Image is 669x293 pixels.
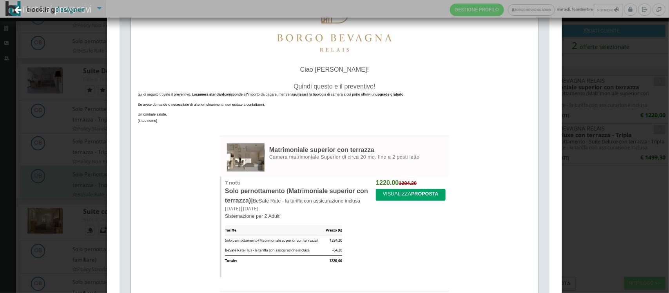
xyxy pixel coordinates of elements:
td: Solo pernottamento (Matrimoniale superior con terrazza) [225,235,318,246]
span: Ciao [PERSON_NAME]! [300,66,369,73]
b: Totale: [225,258,237,263]
strong: suite [293,92,301,96]
p: Se avete domande o necessitate di ulteriori chiarimenti, non esitate a contattarmi. [138,101,531,108]
p: qui di seguito trovate il preventivo. La corrisponde all’importo da pagare, mentre la sarà la tip... [138,91,531,98]
b: PROPOSTA [411,191,439,197]
b: Prezzo (€) [326,228,342,233]
strong: camera standard [196,92,224,96]
span: Sistemazione per 2 Adulti [225,213,281,219]
td: BeSafe Rate Plus - la tariffa con assicurazione inclusa [225,245,318,255]
span: Matrimoniale superior con terrazza [269,146,374,153]
span: Quindi questo e il preventivo! [294,83,375,90]
b: Tariffe [225,228,236,233]
span: 7 notti [225,179,241,186]
span: VISUALIZZA [383,191,439,197]
b: 1220,00 [329,258,342,263]
span: 1220.00 [376,179,399,186]
p: Un cordiale saluto, [Il tuo nome] [138,111,531,124]
span: [DATE] [243,205,258,212]
span: | [240,205,243,212]
td: 1284,20 [326,235,342,246]
td: -64,20 [326,245,342,255]
span: Camera matrimoniale Superior di circa 20 mq. fino a 2 posti letto [269,154,420,160]
span: [DATE] [225,205,240,212]
img: 9e5ed0c2f30c11ed983a027e0800ecac_max200.jpg [227,143,265,172]
strong: upgrade gratuito [375,92,404,96]
span: Solo pernottamento (Matrimoniale superior con terrazza)| [225,187,368,204]
strike: 1284.20 [399,181,417,186]
a: VISUALIZZAPROPOSTA [376,189,446,201]
span: BeSafe Rate - la tariffa con assicurazione inclusa [253,198,360,204]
